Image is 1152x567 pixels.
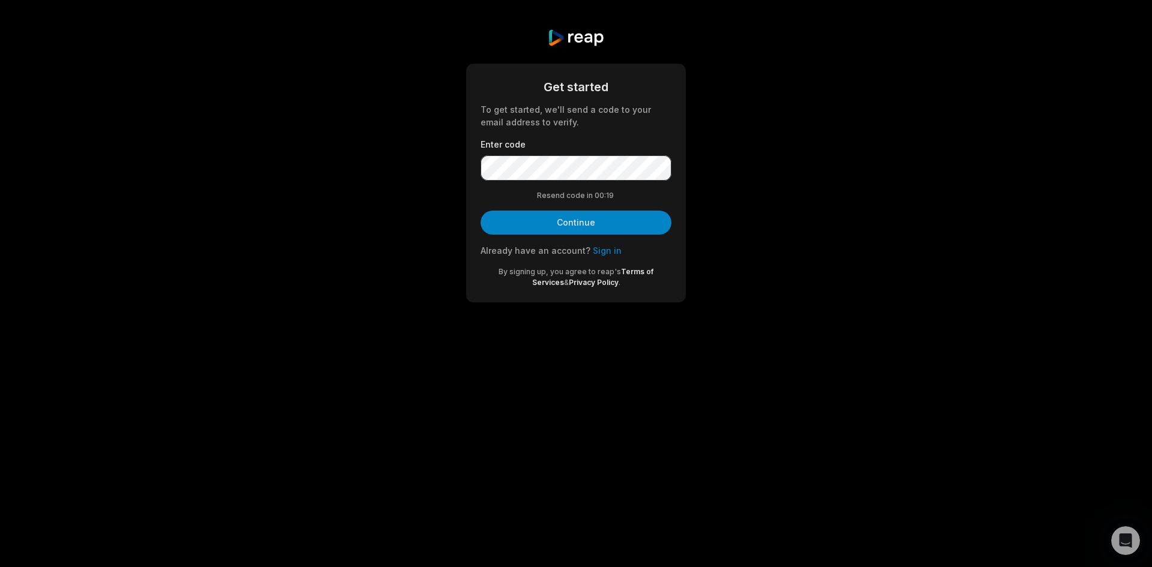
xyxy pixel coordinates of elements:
[547,29,604,47] img: reap
[481,245,590,256] span: Already have an account?
[593,245,622,256] a: Sign in
[481,103,671,128] div: To get started, we'll send a code to your email address to verify.
[499,267,621,276] span: By signing up, you agree to reap's
[481,138,671,151] label: Enter code
[569,278,619,287] a: Privacy Policy
[1111,526,1140,555] iframe: Intercom live chat
[481,211,671,235] button: Continue
[564,278,569,287] span: &
[481,190,671,201] div: Resend code in 00:
[619,278,620,287] span: .
[606,190,616,201] span: 19
[481,78,671,96] div: Get started
[532,267,654,287] a: Terms of Services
